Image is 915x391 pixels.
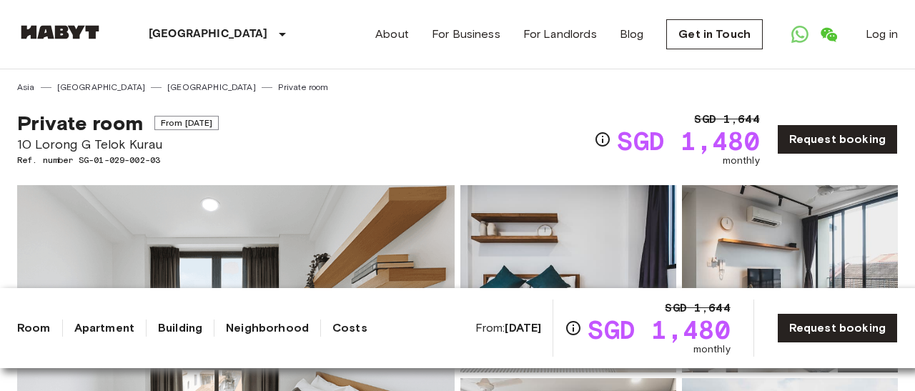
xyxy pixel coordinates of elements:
span: monthly [723,154,760,168]
a: Neighborhood [226,320,309,337]
p: [GEOGRAPHIC_DATA] [149,26,268,43]
a: Apartment [74,320,134,337]
img: Habyt [17,25,103,39]
a: Private room [278,81,329,94]
a: About [375,26,409,43]
a: [GEOGRAPHIC_DATA] [167,81,256,94]
a: Request booking [777,313,898,343]
a: Blog [620,26,644,43]
a: Get in Touch [666,19,763,49]
a: Open WeChat [814,20,843,49]
span: SGD 1,644 [694,111,759,128]
img: Picture of unit SG-01-029-002-03 [460,185,676,372]
span: SGD 1,644 [665,300,730,317]
span: SGD 1,480 [588,317,730,342]
span: Ref. number SG-01-029-002-03 [17,154,219,167]
a: Asia [17,81,35,94]
span: 10 Lorong G Telok Kurau [17,135,219,154]
a: For Business [432,26,500,43]
span: From: [475,320,542,336]
a: [GEOGRAPHIC_DATA] [57,81,146,94]
svg: Check cost overview for full price breakdown. Please note that discounts apply to new joiners onl... [594,131,611,148]
a: Costs [332,320,367,337]
span: SGD 1,480 [617,128,759,154]
a: Room [17,320,51,337]
a: Building [158,320,202,337]
span: Private room [17,111,143,135]
img: Picture of unit SG-01-029-002-03 [682,185,898,372]
a: Request booking [777,124,898,154]
a: Open WhatsApp [786,20,814,49]
a: Log in [866,26,898,43]
a: For Landlords [523,26,597,43]
span: From [DATE] [154,116,219,130]
svg: Check cost overview for full price breakdown. Please note that discounts apply to new joiners onl... [565,320,582,337]
span: monthly [693,342,731,357]
b: [DATE] [505,321,541,335]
